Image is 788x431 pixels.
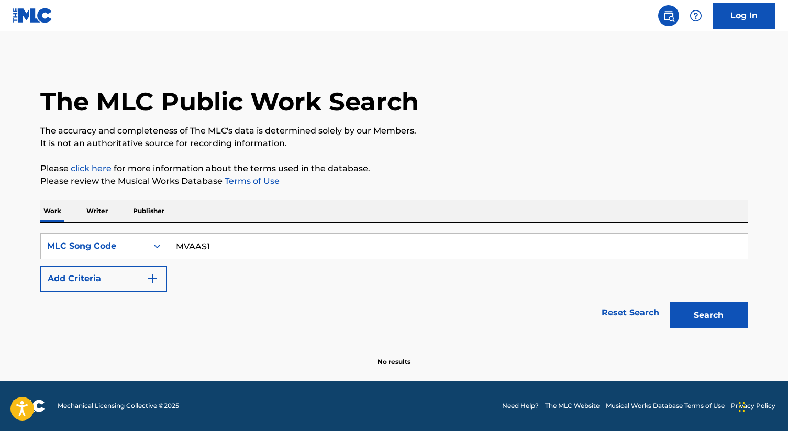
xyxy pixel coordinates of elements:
form: Search Form [40,233,748,334]
p: Please for more information about the terms used in the database. [40,162,748,175]
a: Privacy Policy [731,401,775,411]
a: Musical Works Database Terms of Use [606,401,725,411]
img: MLC Logo [13,8,53,23]
div: Help [685,5,706,26]
p: It is not an authoritative source for recording information. [40,137,748,150]
img: search [662,9,675,22]
div: MLC Song Code [47,240,141,252]
a: Terms of Use [223,176,280,186]
a: click here [71,163,112,173]
p: The accuracy and completeness of The MLC's data is determined solely by our Members. [40,125,748,137]
a: The MLC Website [545,401,600,411]
img: logo [13,400,45,412]
a: Public Search [658,5,679,26]
img: help [690,9,702,22]
p: Please review the Musical Works Database [40,175,748,187]
button: Add Criteria [40,266,167,292]
a: Reset Search [596,301,664,324]
p: Publisher [130,200,168,222]
a: Need Help? [502,401,539,411]
button: Search [670,302,748,328]
p: Work [40,200,64,222]
p: No results [378,345,410,367]
span: Mechanical Licensing Collective © 2025 [58,401,179,411]
a: Log In [713,3,775,29]
div: Drag [739,391,745,423]
h1: The MLC Public Work Search [40,86,419,117]
img: 9d2ae6d4665cec9f34b9.svg [146,272,159,285]
p: Writer [83,200,111,222]
iframe: Chat Widget [736,381,788,431]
